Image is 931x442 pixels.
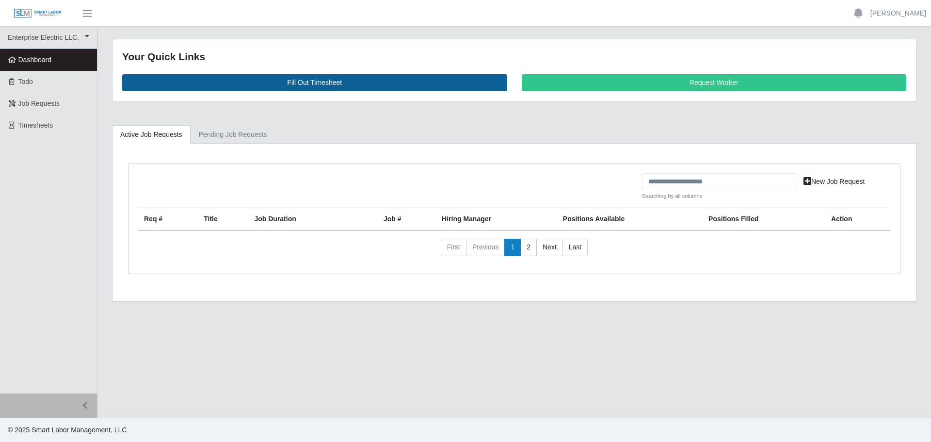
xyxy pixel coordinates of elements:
a: Next [536,239,563,256]
a: New Job Request [797,173,871,190]
th: Job Duration [248,208,354,231]
th: Action [825,208,890,231]
th: Title [198,208,248,231]
a: 2 [520,239,537,256]
a: 1 [504,239,521,256]
a: Active Job Requests [112,125,191,144]
a: Last [562,239,588,256]
span: © 2025 Smart Labor Management, LLC [8,426,127,434]
img: SLM Logo [14,8,62,19]
th: Hiring Manager [436,208,557,231]
a: Fill Out Timesheet [122,74,507,91]
small: Searching by all columns [642,192,797,200]
th: Positions Available [557,208,703,231]
a: Pending Job Requests [191,125,275,144]
th: Job # [378,208,436,231]
th: Req # [138,208,198,231]
span: Todo [18,78,33,85]
nav: pagination [138,239,890,264]
span: Timesheets [18,121,53,129]
span: Job Requests [18,99,60,107]
th: Positions Filled [703,208,825,231]
div: Your Quick Links [122,49,906,65]
a: Request Worker [522,74,907,91]
a: [PERSON_NAME] [870,8,926,18]
span: Dashboard [18,56,52,64]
